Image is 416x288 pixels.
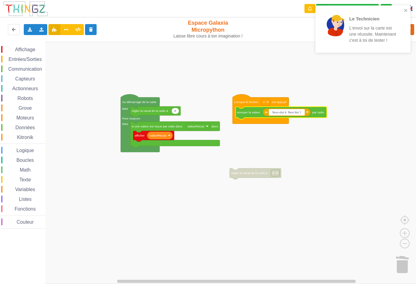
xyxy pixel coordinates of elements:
text: faire [122,122,128,126]
text: afficher [135,134,145,137]
div: Ta base fonctionne bien ! [316,4,379,13]
span: Fonctions [14,206,37,212]
span: Robots [16,96,34,101]
span: Variables [14,187,36,192]
span: Affichage [14,47,36,52]
text: Lorsque le bouton [234,100,258,104]
span: Communication [7,66,43,72]
p: L'envoi sur la carte est une réussite. Maintenant c'est à toi de tester ! [349,25,397,43]
span: Math [19,167,32,172]
text: si une valeur est reçue par radio dans [132,125,182,128]
span: Actionneurs [11,86,39,91]
span: Couleur [16,219,35,225]
span: Moteurs [16,115,35,120]
text: régler la canal de la radio à [231,171,268,175]
span: Logique [16,148,35,153]
text: 6 [174,109,176,112]
text: Au démarrage de la carte [122,100,156,104]
text: 6 [272,171,274,175]
span: Données [15,125,36,130]
text: valeurRecue [149,134,166,137]
div: Laisse libre cours à ton imagination ! [173,34,243,39]
text: faire [122,107,128,110]
span: Listes [18,197,33,202]
text: est appuyé [272,100,287,104]
span: Kitronik [16,135,34,140]
text: régler la canal de la radio à [132,109,168,112]
text: valeurRecue [187,125,204,128]
text: Pour toujours [122,117,140,120]
span: Texte [18,177,32,182]
text: envoyer la valeur [237,111,260,114]
text: alors [212,125,218,128]
div: Espace Galaxia Micropython [173,20,243,39]
p: Le Technicien [349,16,397,22]
img: thingz_logo.png [3,1,48,17]
span: Grove [18,105,33,111]
span: Boucles [16,158,35,163]
span: Capteurs [14,76,36,81]
button: close [404,8,408,14]
text: A [263,100,265,104]
span: Entrées/Sorties [8,57,43,62]
text: par radio [312,111,324,114]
